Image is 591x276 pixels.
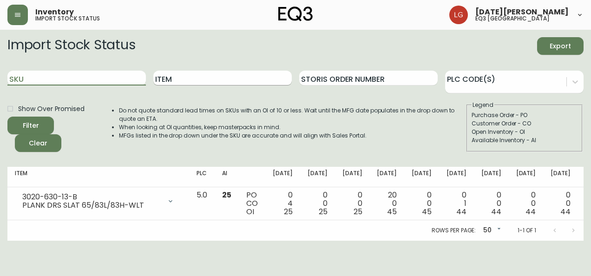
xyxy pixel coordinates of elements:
[265,167,300,187] th: [DATE]
[7,117,54,134] button: Filter
[474,167,509,187] th: [DATE]
[222,190,231,200] span: 25
[432,226,476,235] p: Rows per page:
[439,167,474,187] th: [DATE]
[119,123,466,131] li: When looking at OI quantities, keep masterpacks in mind.
[7,37,135,55] h2: Import Stock Status
[537,37,584,55] button: Export
[189,187,215,220] td: 5.0
[404,167,439,187] th: [DATE]
[545,40,576,52] span: Export
[543,167,578,187] th: [DATE]
[525,206,536,217] span: 44
[472,111,578,119] div: Purchase Order - PO
[475,16,550,21] h5: eq3 [GEOGRAPHIC_DATA]
[119,131,466,140] li: MFGs listed in the drop down under the SKU are accurate and will align with Sales Portal.
[119,106,466,123] li: Do not quote standard lead times on SKUs with an OI of 10 or less. Wait until the MFG date popula...
[7,167,189,187] th: Item
[22,193,161,201] div: 3020-630-13-B
[18,104,85,114] span: Show Over Promised
[342,191,362,216] div: 0 0
[472,101,494,109] legend: Legend
[479,223,503,238] div: 50
[412,191,432,216] div: 0 0
[300,167,335,187] th: [DATE]
[447,191,466,216] div: 0 1
[23,120,39,131] div: Filter
[15,191,182,211] div: 3020-630-13-BPLANK DRS SLAT 65/83L/83H-WLT
[456,206,466,217] span: 44
[472,128,578,136] div: Open Inventory - OI
[387,206,397,217] span: 45
[475,8,569,16] span: [DATE][PERSON_NAME]
[560,206,571,217] span: 44
[189,167,215,187] th: PLC
[369,167,404,187] th: [DATE]
[278,7,313,21] img: logo
[551,191,571,216] div: 0 0
[518,226,536,235] p: 1-1 of 1
[422,206,432,217] span: 45
[273,191,293,216] div: 0 4
[215,167,239,187] th: AI
[491,206,501,217] span: 44
[35,8,74,16] span: Inventory
[22,201,161,210] div: PLANK DRS SLAT 65/83L/83H-WLT
[481,191,501,216] div: 0 0
[35,16,100,21] h5: import stock status
[319,206,328,217] span: 25
[15,134,61,152] button: Clear
[516,191,536,216] div: 0 0
[284,206,293,217] span: 25
[377,191,397,216] div: 20 0
[449,6,468,24] img: 2638f148bab13be18035375ceda1d187
[472,119,578,128] div: Customer Order - CO
[246,206,254,217] span: OI
[509,167,544,187] th: [DATE]
[472,136,578,145] div: Available Inventory - AI
[308,191,328,216] div: 0 0
[335,167,370,187] th: [DATE]
[22,138,54,149] span: Clear
[246,191,258,216] div: PO CO
[354,206,362,217] span: 25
